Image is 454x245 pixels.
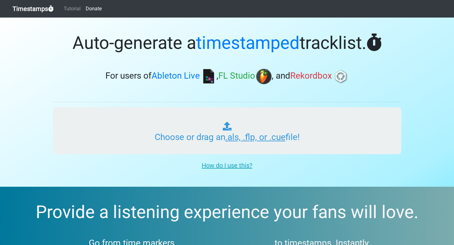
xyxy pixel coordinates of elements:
[152,71,200,81] span: Ableton Live
[333,69,349,84] img: rb.png
[218,71,255,81] span: FL Studio
[256,69,272,84] img: fl.png
[15,202,439,223] h2: Provide a listening experience your fans will love.
[83,3,104,15] a: Donate
[13,3,54,15] a: Timestamps
[61,3,83,15] a: Tutorial
[290,71,332,81] span: Rekordbox
[201,69,216,84] img: ableton.png
[53,69,401,84] h3: For users of , , and
[196,33,300,53] span: timestamped
[202,162,252,169] u: How do I use this?
[53,33,401,54] h1: Auto-generate a tracklist.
